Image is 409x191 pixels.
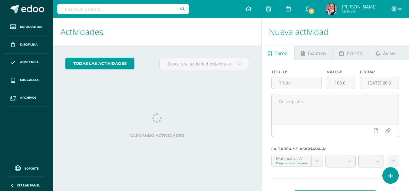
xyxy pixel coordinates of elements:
[333,46,369,60] a: Evento
[5,71,48,89] a: Mis cursos
[65,133,249,138] label: Cargando actividades
[325,3,337,15] img: c2f722f83b2fd9b087aa4785765f22dc.png
[347,46,362,61] span: Evento
[271,147,399,151] label: La tarea se asignará a:
[5,54,48,72] a: Asistencia
[61,18,254,46] h1: Actividades
[308,46,326,61] span: Examen
[327,77,355,89] input: Puntos máximos
[20,95,36,100] span: Archivos
[327,70,355,74] label: Valor:
[269,18,402,46] h1: Nueva actividad
[271,70,322,74] label: Título:
[20,42,38,47] span: Disciplina
[5,89,48,107] a: Archivos
[360,70,399,74] label: Fecha:
[262,46,294,60] a: Tarea
[17,183,40,187] span: Cerrar panel
[295,46,332,60] a: Examen
[5,36,48,54] a: Disciplina
[20,78,39,82] span: Mis cursos
[360,77,399,89] input: Fecha de entrega
[65,58,134,69] a: todas las Actividades
[369,46,401,60] a: Aviso
[7,164,46,172] a: Soporte
[272,77,322,89] input: Título
[308,8,315,14] span: 8
[383,46,395,61] span: Aviso
[20,24,42,29] span: Estudiantes
[275,46,288,61] span: Tarea
[276,155,307,161] div: Matemática 'A'
[20,60,39,65] span: Asistencia
[276,161,307,165] div: Preparatoria Preparatoria
[25,166,39,170] span: Soporte
[5,18,48,36] a: Estudiantes
[57,4,189,14] input: Busca un usuario...
[342,9,377,14] span: Mi Perfil
[272,155,323,167] a: Matemática 'A'Preparatoria Preparatoria
[160,58,249,70] input: Busca una actividad próxima aquí...
[342,4,377,10] span: [PERSON_NAME]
